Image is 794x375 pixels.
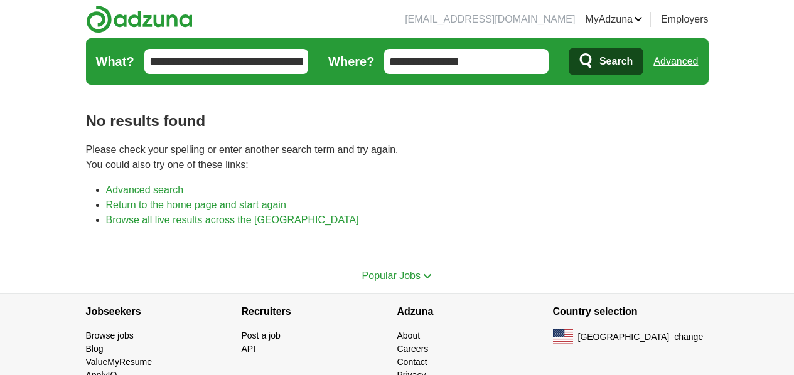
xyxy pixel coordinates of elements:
[86,344,104,354] a: Blog
[86,330,134,341] a: Browse jobs
[397,357,427,367] a: Contact
[553,294,709,329] h4: Country selection
[653,49,698,74] a: Advanced
[106,214,359,225] a: Browse all live results across the [GEOGRAPHIC_DATA]
[86,357,153,367] a: ValueMyResume
[397,330,421,341] a: About
[362,270,421,281] span: Popular Jobs
[661,12,709,27] a: Employers
[599,49,633,74] span: Search
[96,52,134,71] label: What?
[328,52,374,71] label: Where?
[242,330,281,341] a: Post a job
[86,5,193,33] img: Adzuna logo
[242,344,256,354] a: API
[553,329,573,344] img: US flag
[423,273,432,279] img: toggle icon
[405,12,575,27] li: [EMAIL_ADDRESS][DOMAIN_NAME]
[674,330,703,344] button: change
[585,12,643,27] a: MyAdzuna
[578,330,670,344] span: [GEOGRAPHIC_DATA]
[397,344,429,354] a: Careers
[86,110,709,132] h1: No results found
[569,48,643,75] button: Search
[106,199,286,210] a: Return to the home page and start again
[106,184,184,195] a: Advanced search
[86,142,709,172] p: Please check your spelling or enter another search term and try again. You could also try one of ...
